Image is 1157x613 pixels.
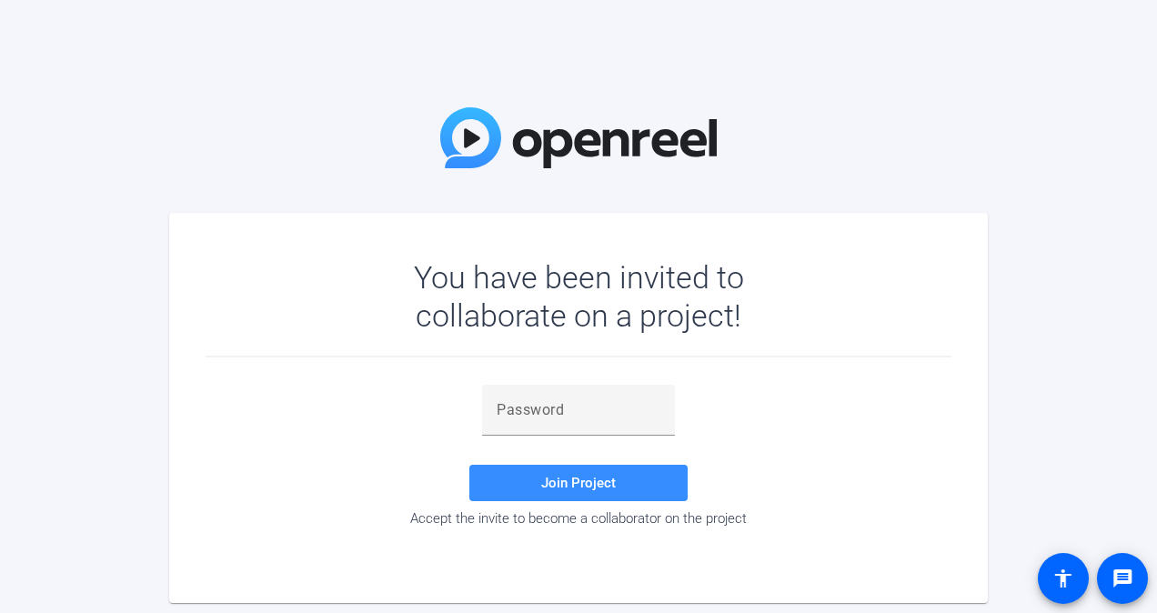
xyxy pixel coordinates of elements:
[361,258,797,335] div: You have been invited to collaborate on a project!
[440,107,717,168] img: OpenReel Logo
[497,399,660,421] input: Password
[1052,568,1074,589] mat-icon: accessibility
[469,465,688,501] button: Join Project
[541,475,616,491] span: Join Project
[206,510,951,527] div: Accept the invite to become a collaborator on the project
[1112,568,1133,589] mat-icon: message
